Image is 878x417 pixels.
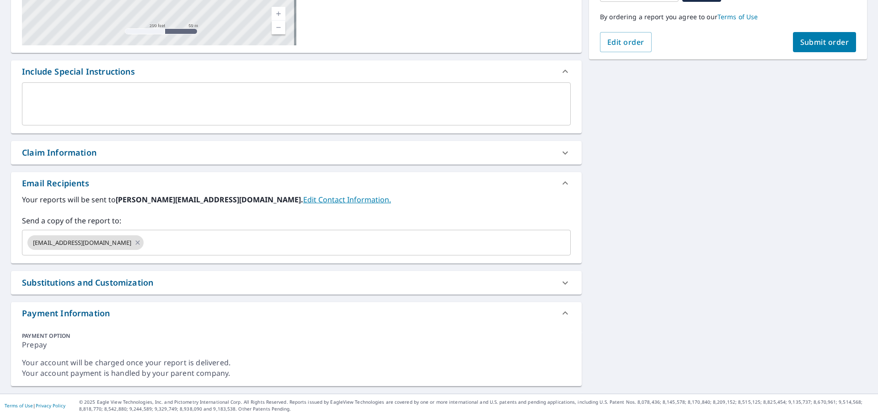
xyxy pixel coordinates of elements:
div: Claim Information [22,146,96,159]
p: By ordering a report you agree to our [600,13,856,21]
b: [PERSON_NAME][EMAIL_ADDRESS][DOMAIN_NAME]. [116,195,303,205]
a: Terms of Use [5,402,33,409]
a: Terms of Use [717,12,758,21]
div: Payment Information [22,307,110,320]
span: Submit order [800,37,849,47]
span: Edit order [607,37,644,47]
div: Substitutions and Customization [11,271,582,294]
div: Payment Information [11,302,582,324]
button: Edit order [600,32,652,52]
p: | [5,403,65,408]
div: Include Special Instructions [11,60,582,82]
div: Your account will be charged once your report is delivered. [22,357,571,368]
a: Current Level 17, Zoom In [272,7,285,21]
div: Substitutions and Customization [22,276,153,289]
button: Submit order [793,32,857,52]
p: © 2025 Eagle View Technologies, Inc. and Pictometry International Corp. All Rights Reserved. Repo... [79,399,873,412]
label: Send a copy of the report to: [22,215,571,226]
div: Claim Information [11,141,582,164]
div: Prepay [22,340,571,357]
span: [EMAIL_ADDRESS][DOMAIN_NAME] [27,238,137,247]
div: PAYMENT OPTION [22,332,571,340]
div: Email Recipients [22,177,89,190]
div: Email Recipients [11,172,582,194]
div: Your account payment is handled by your parent company. [22,368,571,379]
div: Include Special Instructions [22,65,135,78]
a: Current Level 17, Zoom Out [272,21,285,34]
a: Privacy Policy [36,402,65,409]
label: Your reports will be sent to [22,194,571,205]
div: [EMAIL_ADDRESS][DOMAIN_NAME] [27,235,144,250]
a: EditContactInfo [303,195,391,205]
